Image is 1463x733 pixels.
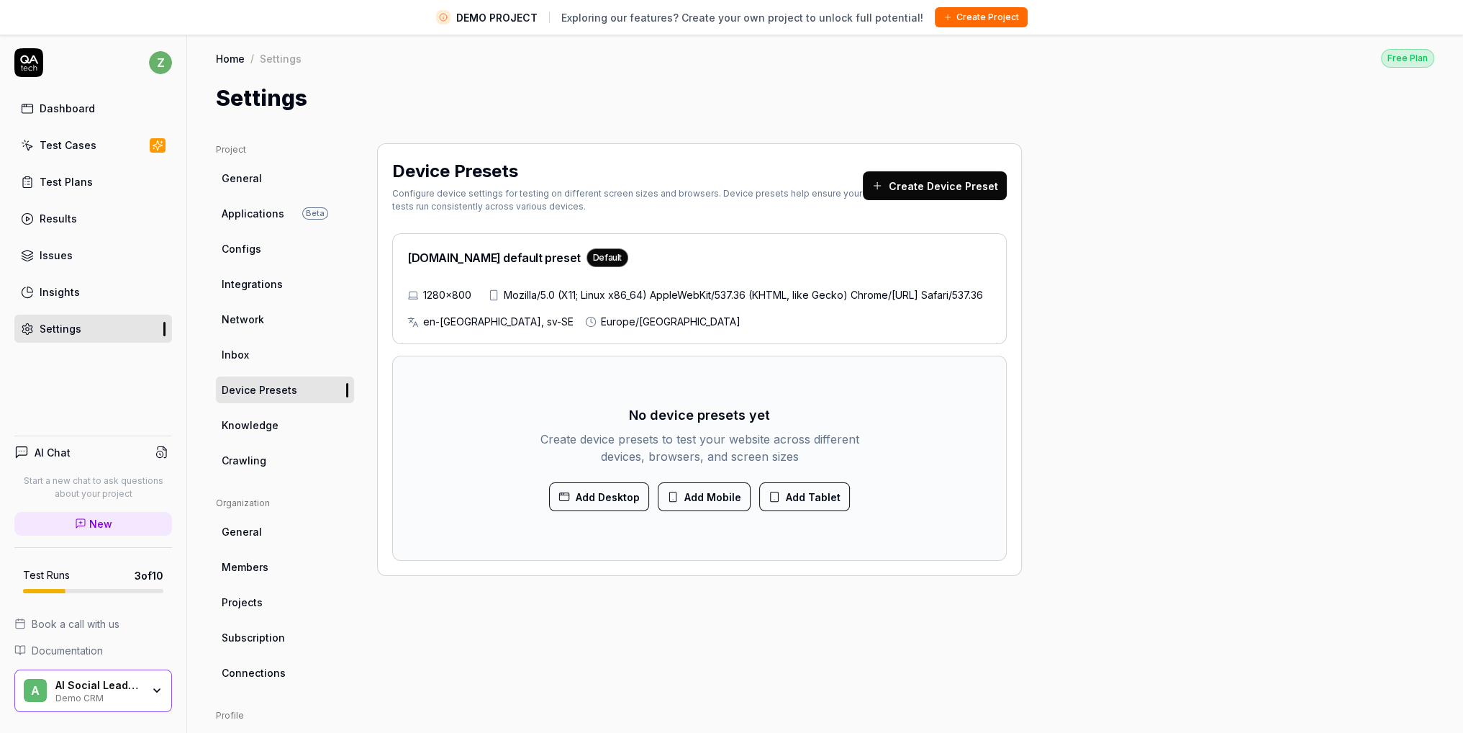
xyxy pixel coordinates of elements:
[14,204,172,233] a: Results
[260,51,302,66] div: Settings
[216,82,307,114] h1: Settings
[222,559,268,575] span: Members
[23,569,70,582] h5: Test Runs
[216,660,354,686] a: Connections
[538,431,861,465] p: Create device presets to test your website across different devices, browsers, and screen sizes
[302,207,328,220] span: Beta
[40,284,80,300] div: Insights
[14,475,172,500] p: Start a new chat to ask questions about your project
[216,518,354,545] a: General
[40,211,77,226] div: Results
[549,482,649,511] button: Add Desktop
[250,51,254,66] div: /
[40,248,73,263] div: Issues
[561,10,923,25] span: Exploring our features? Create your own project to unlock full potential!
[135,568,163,583] span: 3 of 10
[222,665,286,680] span: Connections
[935,7,1028,27] button: Create Project
[216,235,354,262] a: Configs
[149,48,172,77] button: z
[392,158,518,184] h2: Device Presets
[601,314,740,329] span: Europe/[GEOGRAPHIC_DATA]
[222,312,264,327] span: Network
[222,382,297,397] span: Device Presets
[658,482,751,511] button: Add Mobile
[629,405,770,425] h3: No device presets yet
[40,321,81,336] div: Settings
[14,278,172,306] a: Insights
[24,679,47,702] span: A
[222,524,262,539] span: General
[863,171,1007,200] button: Create Device Preset
[14,94,172,122] a: Dashboard
[14,643,172,658] a: Documentation
[1381,49,1434,68] div: Free Plan
[216,554,354,580] a: Members
[14,670,172,713] button: AAI Social Leads FinderDemo CRM
[222,418,278,433] span: Knowledge
[14,512,172,536] a: New
[40,101,95,116] div: Dashboard
[423,314,574,329] span: en-[GEOGRAPHIC_DATA], sv-SE
[216,165,354,192] a: General
[216,447,354,474] a: Crawling
[759,482,850,511] button: Add Tablet
[14,241,172,269] a: Issues
[55,691,142,703] div: Demo CRM
[216,412,354,439] a: Knowledge
[222,171,262,186] span: General
[504,287,983,302] span: Mozilla/5.0 (X11; Linux x86_64) AppleWebKit/537.36 (KHTML, like Gecko) Chrome/[URL] Safari/537.36
[222,630,285,645] span: Subscription
[456,10,538,25] span: DEMO PROJECT
[222,453,266,468] span: Crawling
[407,248,628,267] h2: [DOMAIN_NAME] default preset
[216,51,245,66] a: Home
[222,206,284,221] span: Applications
[586,248,628,267] div: Default
[14,131,172,159] a: Test Cases
[216,341,354,368] a: Inbox
[222,241,261,256] span: Configs
[14,168,172,196] a: Test Plans
[32,616,119,631] span: Book a call with us
[216,377,354,403] a: Device Presets
[216,709,354,722] div: Profile
[55,679,142,692] div: AI Social Leads Finder
[222,595,263,610] span: Projects
[423,287,471,302] span: 1280×800
[35,445,71,460] h4: AI Chat
[216,306,354,333] a: Network
[222,347,249,362] span: Inbox
[40,138,96,153] div: Test Cases
[216,271,354,297] a: Integrations
[222,276,283,292] span: Integrations
[89,516,112,531] span: New
[14,616,172,631] a: Book a call with us
[40,174,93,189] div: Test Plans
[216,143,354,156] div: Project
[14,315,172,343] a: Settings
[216,589,354,616] a: Projects
[216,497,354,510] div: Organization
[392,187,863,213] div: Configure device settings for testing on different screen sizes and browsers. Device presets help...
[216,200,354,227] a: ApplicationsBeta
[32,643,103,658] span: Documentation
[1381,48,1434,68] button: Free Plan
[149,51,172,74] span: z
[216,624,354,651] a: Subscription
